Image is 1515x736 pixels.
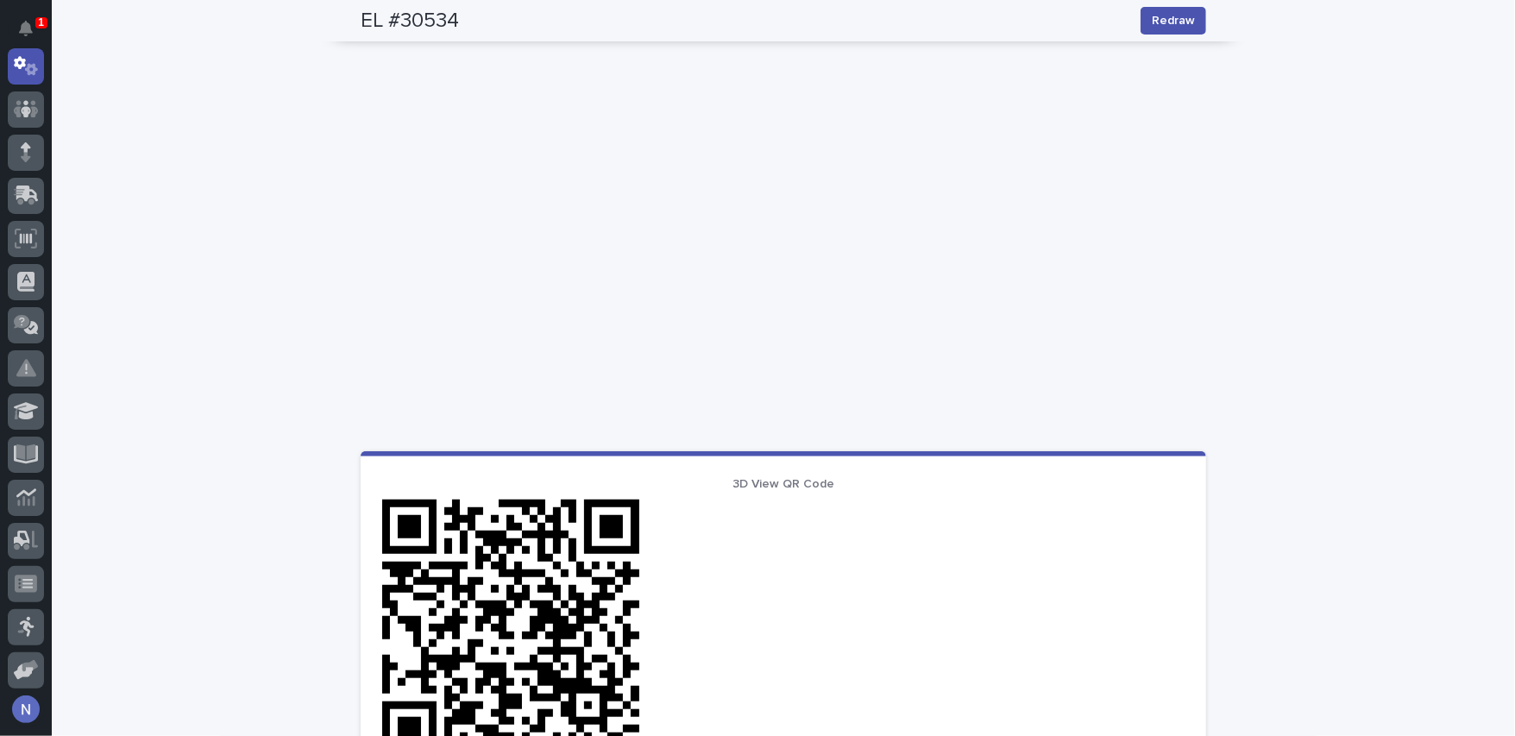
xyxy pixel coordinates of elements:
span: Redraw [1152,12,1195,29]
button: users-avatar [8,691,44,727]
span: 3D View QR Code [732,478,834,490]
button: Redraw [1141,7,1206,35]
iframe: Model View [361,20,1206,451]
h2: EL #30534 [361,9,459,34]
button: Notifications [8,10,44,47]
div: Notifications1 [22,21,44,48]
p: 1 [38,16,44,28]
